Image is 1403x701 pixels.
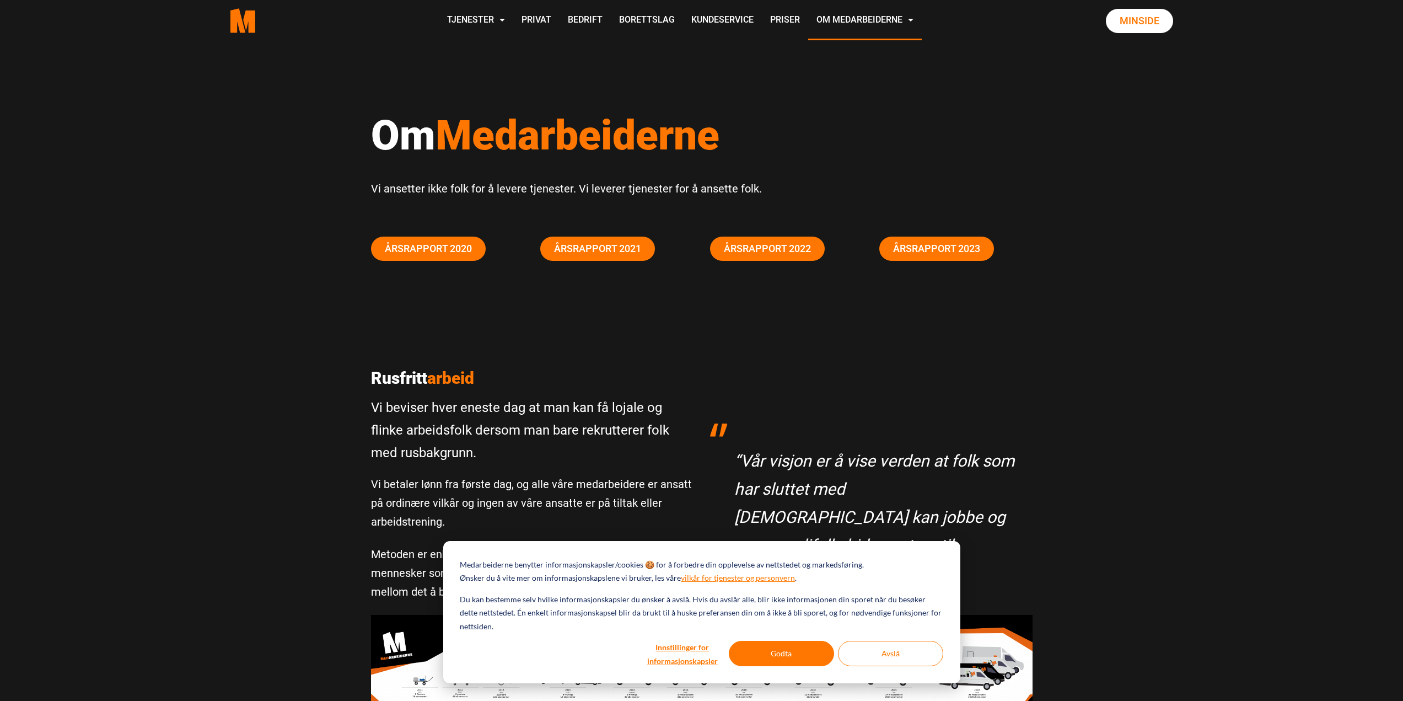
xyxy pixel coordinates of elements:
button: Godta [729,641,834,666]
button: Avslå [838,641,943,666]
span: Medarbeiderne [436,111,719,159]
p: Rusfritt [371,368,694,388]
p: Ønsker du å vite mer om informasjonskapslene vi bruker, les våre . [460,571,797,585]
p: Du kan bestemme selv hvilke informasjonskapsler du ønsker å avslå. Hvis du avslår alle, blir ikke... [460,593,943,634]
a: Tjenester [439,1,513,40]
p: “Vår visjon er å vise verden at folk som har sluttet med [DEMOGRAPHIC_DATA] kan jobbe og være ver... [734,447,1022,587]
a: Borettslag [611,1,683,40]
p: Vi betaler lønn fra første dag, og alle våre medarbeidere er ansatt på ordinære vilkår og ingen a... [371,475,694,531]
a: Minside [1106,9,1173,33]
a: Om Medarbeiderne [808,1,922,40]
a: Privat [513,1,560,40]
p: Vi ansetter ikke folk for å levere tjenester. Vi leverer tjenester for å ansette folk. [371,179,1033,198]
p: Vi beviser hver eneste dag at man kan få lojale og flinke arbeidsfolk dersom man bare rekrutterer... [371,397,694,464]
a: Bedrift [560,1,611,40]
div: Cookie banner [443,541,960,683]
a: Årsrapport 2021 [540,237,655,261]
span: arbeid [427,368,474,388]
p: Medarbeiderne benytter informasjonskapsler/cookies 🍪 for å forbedre din opplevelse av nettstedet ... [460,558,864,572]
a: Kundeservice [683,1,762,40]
a: Årsrapport 2023 [879,237,994,261]
a: Årsrapport 2020 [371,237,486,261]
a: vilkår for tjenester og personvern [681,571,795,585]
p: Metoden er enkelt og greit å gi mye tillit og stort ansvar til mennesker som andre ikke tør å ans... [371,545,694,601]
a: Årsrapport 2022 [710,237,825,261]
h1: Om [371,110,1033,160]
a: Priser [762,1,808,40]
button: Innstillinger for informasjonskapsler [640,641,725,666]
